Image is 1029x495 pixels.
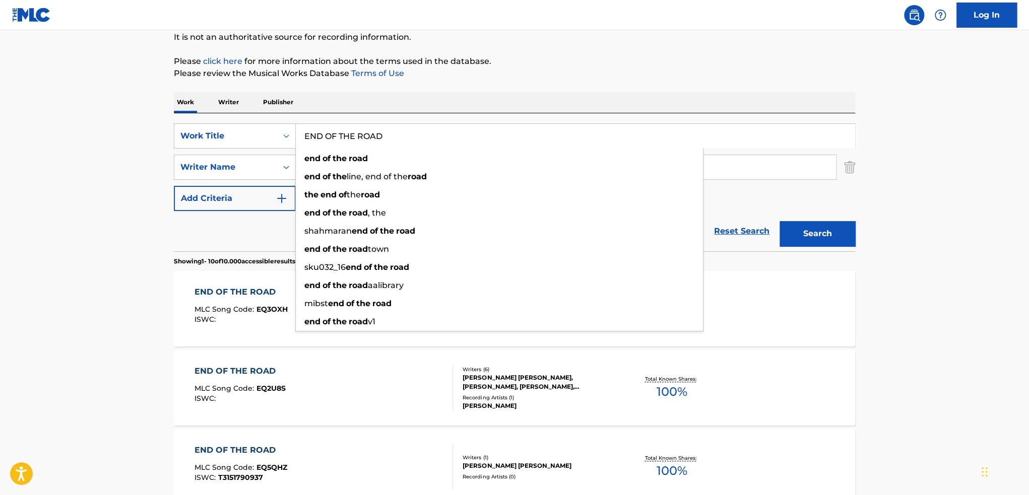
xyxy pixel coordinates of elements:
img: help [934,9,946,21]
strong: the [333,280,347,290]
strong: road [349,317,368,326]
strong: of [323,172,331,181]
span: EQ2U8S [256,384,286,393]
span: , the [368,208,386,218]
strong: of [339,190,347,199]
span: shahmaran [304,226,352,236]
p: Please for more information about the terms used in the database. [174,55,855,67]
span: the [347,190,361,199]
p: Work [174,92,197,113]
img: 9d2ae6d4665cec9f34b9.svg [276,192,288,204]
a: click here [203,56,242,66]
div: Drag [982,457,988,487]
img: MLC Logo [12,8,51,22]
span: MLC Song Code : [195,384,256,393]
span: 100 % [656,383,687,401]
strong: road [349,154,368,163]
strong: road [390,262,409,272]
strong: road [349,280,368,290]
strong: the [333,172,347,181]
strong: the [374,262,388,272]
strong: the [333,208,347,218]
form: Search Form [174,123,855,251]
span: 100 % [656,462,687,480]
strong: end [304,244,320,254]
p: Writer [215,92,242,113]
a: Reset Search [709,220,775,242]
button: Add Criteria [174,186,296,211]
p: It is not an authoritative source for recording information. [174,31,855,43]
div: Writers ( 1 ) [463,454,615,461]
a: Terms of Use [349,68,404,78]
div: Writers ( 6 ) [463,366,615,373]
span: line, end of the [347,172,408,181]
strong: the [333,244,347,254]
div: Recording Artists ( 0 ) [463,473,615,480]
strong: the [333,154,347,163]
a: Public Search [904,5,924,25]
span: ISWC : [195,394,218,403]
strong: of [323,280,331,290]
strong: road [361,190,380,199]
strong: end [304,208,320,218]
span: v1 [368,317,375,326]
strong: of [323,154,331,163]
strong: the [356,299,370,308]
div: END OF THE ROAD [195,286,288,298]
p: Showing 1 - 10 of 10.000 accessible results (Total 3.941.068 ) [174,257,345,266]
strong: road [349,208,368,218]
button: Search [780,221,855,246]
div: [PERSON_NAME] [PERSON_NAME], [PERSON_NAME], [PERSON_NAME], [PERSON_NAME], [PERSON_NAME], [PERSON_... [463,373,615,391]
strong: end [304,280,320,290]
strong: the [380,226,394,236]
strong: road [349,244,368,254]
span: MLC Song Code : [195,463,256,472]
strong: of [323,317,331,326]
strong: of [346,299,354,308]
strong: of [323,244,331,254]
span: MLC Song Code : [195,305,256,314]
a: END OF THE ROADMLC Song Code:EQ2U8SISWC:Writers (6)[PERSON_NAME] [PERSON_NAME], [PERSON_NAME], [P... [174,350,855,426]
strong: the [333,317,347,326]
span: sku032_16 [304,262,346,272]
img: search [908,9,920,21]
span: EQ3OXH [256,305,288,314]
span: T3151790937 [218,473,263,482]
div: Recording Artists ( 1 ) [463,394,615,401]
strong: end [346,262,362,272]
span: aalibrary [368,280,404,290]
strong: end [304,154,320,163]
span: ISWC : [195,473,218,482]
strong: the [304,190,318,199]
strong: end [320,190,337,199]
span: EQ5QHZ [256,463,287,472]
strong: end [352,226,368,236]
span: ISWC : [195,315,218,324]
strong: road [408,172,427,181]
p: Total Known Shares: [645,454,698,462]
div: Help [930,5,950,25]
strong: of [370,226,378,236]
a: END OF THE ROADMLC Song Code:EQ3OXHISWC:Writers (2)[PERSON_NAME], [PERSON_NAME]Recording Artists ... [174,271,855,346]
p: Publisher [260,92,296,113]
p: Please review the Musical Works Database [174,67,855,80]
div: Writer Name [180,161,271,173]
strong: of [323,208,331,218]
div: END OF THE ROAD [195,444,287,456]
div: END OF THE ROAD [195,365,286,377]
strong: road [372,299,392,308]
strong: road [396,226,415,236]
p: Total Known Shares: [645,375,698,383]
div: Work Title [180,130,271,142]
strong: end [304,317,320,326]
span: town [368,244,389,254]
iframe: Chat Widget [979,447,1029,495]
a: Log In [956,3,1017,28]
strong: end [328,299,344,308]
span: mibst [304,299,328,308]
img: Delete Criterion [844,155,855,180]
strong: of [364,262,372,272]
div: [PERSON_NAME] [463,401,615,410]
div: [PERSON_NAME] [PERSON_NAME] [463,461,615,470]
